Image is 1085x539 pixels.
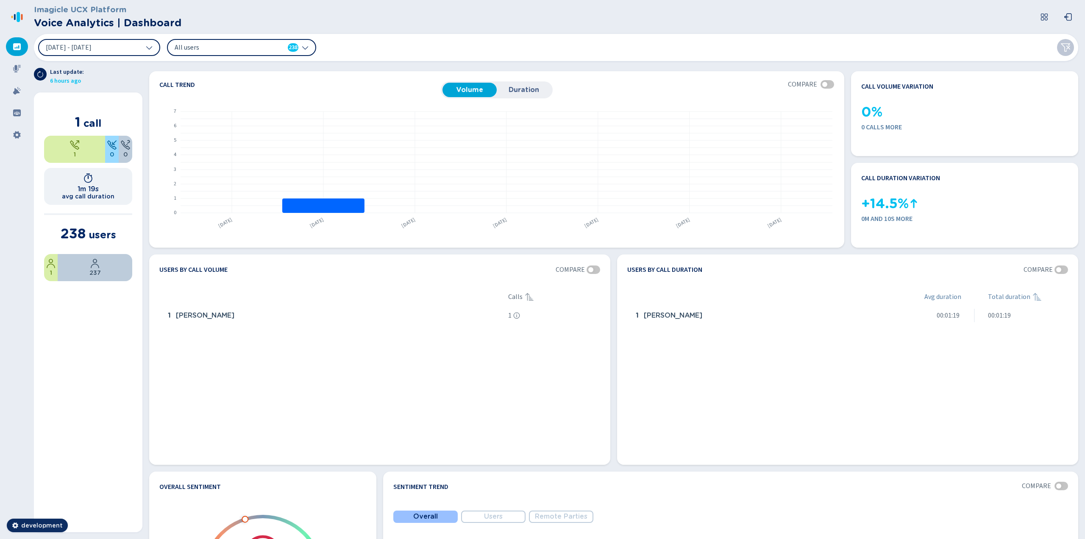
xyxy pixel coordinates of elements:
[446,86,493,94] span: Volume
[861,102,882,122] span: 0%
[83,117,101,129] span: call
[34,3,181,15] h3: Imagicle UCX Platform
[159,265,228,275] h4: Users by call volume
[37,71,44,78] svg: arrow-clockwise
[508,292,600,302] div: Calls
[529,511,593,523] button: Remote Parties
[1064,13,1072,21] svg: box-arrow-left
[497,83,551,97] button: Duration
[105,136,119,163] div: 0%
[13,87,21,95] svg: alarm-filled
[413,513,438,520] span: Overall
[176,310,234,321] span: [PERSON_NAME]
[13,109,21,117] svg: groups-filled
[74,150,76,159] span: 1
[168,310,171,321] span: 1
[393,482,448,492] h4: Sentiment Trend
[636,310,639,321] span: 1
[13,64,21,73] svg: mic-fill
[119,136,132,163] div: 0%
[123,150,128,159] span: 0
[89,229,116,241] span: users
[174,166,176,173] text: 3
[174,181,176,188] text: 2
[861,81,933,92] h4: Call volume variation
[46,258,56,268] svg: user-profile
[159,482,221,492] h4: Overall Sentiment
[524,292,534,302] div: Sorted ascending, click to sort descending
[1022,481,1051,491] span: Compare
[1057,39,1074,56] button: Clear filters
[46,44,92,51] span: [DATE] - [DATE]
[58,254,132,281] div: 99.58%
[217,216,234,230] text: [DATE]
[766,216,783,230] text: [DATE]
[937,310,960,321] span: 00:01:19
[535,513,587,520] span: Remote Parties
[44,254,58,281] div: 0.42%
[107,140,117,150] svg: telephone-inbound
[400,216,417,230] text: [DATE]
[302,44,309,51] svg: chevron-down
[788,79,817,89] span: Compare
[556,265,585,275] span: Compare
[1024,265,1053,275] span: Compare
[6,59,28,78] div: Recordings
[861,122,1068,132] span: 0 calls more
[61,225,86,242] span: 238
[508,310,512,321] span: 1
[513,312,520,319] svg: info-circle
[6,37,28,56] div: Dashboard
[442,83,497,97] button: Volume
[174,195,176,202] text: 1
[861,193,909,214] span: +14.5%
[988,292,1030,302] span: Total duration
[861,214,1068,224] span: 0m and 10s more
[500,86,548,94] span: Duration
[289,43,298,52] span: 238
[6,103,28,122] div: Groups
[861,173,940,183] h4: Call duration variation
[38,39,160,56] button: [DATE] - [DATE]
[675,216,691,230] text: [DATE]
[627,265,702,275] h4: Users by call duration
[110,150,114,159] span: 0
[34,15,181,31] h2: Voice Analytics | Dashboard
[83,173,93,183] svg: timer
[175,43,272,52] span: All users
[174,137,176,144] text: 5
[7,519,68,532] button: development
[1032,292,1042,302] svg: sortAscending
[78,185,99,193] h1: 1m 19s
[1032,292,1042,302] div: Sorted ascending, click to sort descending
[6,126,28,144] div: Settings
[70,140,80,150] svg: telephone-outbound
[309,216,325,230] text: [DATE]
[50,77,84,86] span: 6 hours ago
[21,521,63,530] span: development
[524,292,534,302] svg: sortAscending
[50,68,84,77] span: Last update:
[508,292,523,302] span: Calls
[174,123,176,130] text: 6
[924,292,961,302] span: Avg duration
[50,268,52,277] span: 1
[90,258,100,268] svg: user-profile
[988,310,1011,321] span: 00:01:19
[492,216,508,230] text: [DATE]
[988,292,1068,302] div: Total duration
[89,268,101,277] span: 237
[632,307,878,324] div: Stefano PalliccaSync
[461,511,526,523] button: Users
[164,307,505,324] div: Stefano PalliccaSync
[44,136,105,163] div: 100%
[909,198,919,209] svg: kpi-up
[159,81,441,88] h4: Call trend
[644,310,702,321] span: [PERSON_NAME]
[174,209,176,217] text: 0
[146,44,153,51] svg: chevron-down
[174,151,176,159] text: 4
[75,114,81,130] span: 1
[393,511,458,523] button: Overall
